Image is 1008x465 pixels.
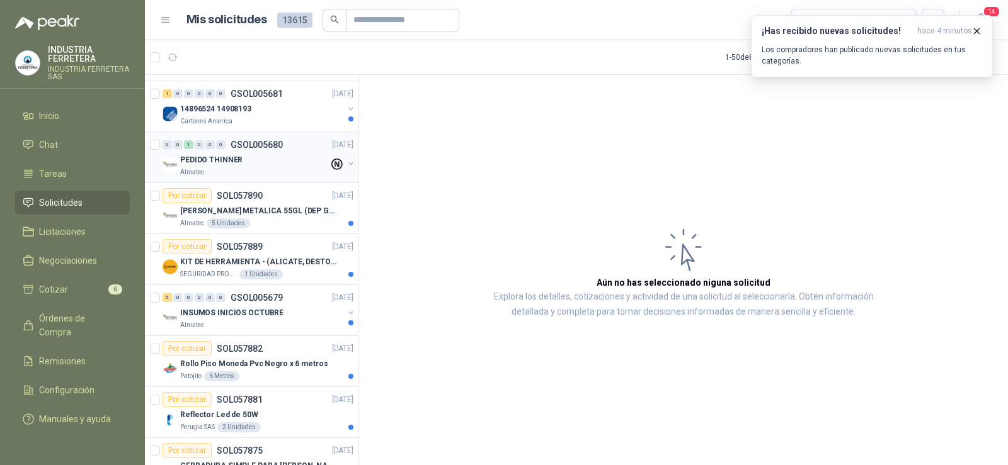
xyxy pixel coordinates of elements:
a: Manuales y ayuda [15,407,130,431]
img: Company Logo [163,106,178,121]
span: 13615 [277,13,312,28]
img: Company Logo [163,361,178,376]
button: 14 [970,9,993,31]
div: 1 Unidades [239,269,283,279]
div: 0 [173,140,183,149]
p: PEDIDO THINNER [180,154,243,166]
h3: ¡Has recibido nuevas solicitudes! [762,26,912,36]
div: 5 Unidades [207,218,250,228]
div: 6 Metros [204,371,239,381]
p: [DATE] [332,88,353,100]
img: Company Logo [16,51,40,75]
span: Negociaciones [39,254,97,267]
p: Perugia SAS [180,422,215,432]
span: 6 [108,284,122,294]
a: Órdenes de Compra [15,306,130,344]
p: [DATE] [332,445,353,457]
p: [PERSON_NAME] METALICA 55GL (DEP GRANALLA) CON TAPA [180,205,337,217]
a: Configuración [15,378,130,402]
img: Company Logo [163,157,178,172]
div: Por cotizar [163,188,212,203]
h1: Mis solicitudes [186,11,267,29]
div: 0 [184,89,193,98]
div: 1 [184,140,193,149]
span: Cotizar [39,283,68,296]
span: Chat [39,138,58,152]
a: 1 0 0 0 0 0 GSOL005681[DATE] Company Logo14896524 14908193Cartones America [163,86,356,126]
div: 0 [173,89,183,98]
div: 5 [163,293,172,302]
span: Configuración [39,383,94,397]
img: Company Logo [163,208,178,223]
div: Por cotizar [163,443,212,458]
span: search [330,15,339,24]
span: Solicitudes [39,196,83,210]
a: Chat [15,133,130,157]
p: Reflector Led de 50W [180,409,258,421]
span: Manuales y ayuda [39,412,111,426]
div: 0 [205,140,215,149]
a: Tareas [15,162,130,186]
p: SOL057882 [217,344,263,353]
img: Logo peakr [15,15,79,30]
p: SEGURIDAD PROVISER LTDA [180,269,237,279]
div: 0 [216,89,226,98]
p: [DATE] [332,190,353,202]
a: Solicitudes [15,191,130,215]
a: Inicio [15,104,130,128]
p: GSOL005679 [231,293,283,302]
p: Cartones America [180,116,232,126]
p: GSOL005681 [231,89,283,98]
img: Company Logo [163,310,178,325]
div: 0 [195,89,204,98]
div: 0 [205,89,215,98]
div: Por cotizar [163,341,212,356]
p: [DATE] [332,139,353,151]
div: 0 [205,293,215,302]
a: Remisiones [15,349,130,373]
p: Almatec [180,218,204,228]
div: 0 [216,140,226,149]
div: Por cotizar [163,392,212,407]
a: Negociaciones [15,249,130,272]
div: 1 [163,89,172,98]
p: [DATE] [332,241,353,253]
span: Órdenes de Compra [39,311,118,339]
img: Company Logo [163,412,178,427]
p: INDUSTRIA FERRETERA [48,45,130,63]
p: Rollo Piso Moneda Pvc Negro x 6 metros [180,358,328,370]
span: 14 [983,6,1000,18]
p: SOL057881 [217,395,263,404]
p: Patojito [180,371,202,381]
p: SOL057875 [217,446,263,455]
p: INSUMOS INICIOS OCTUBRE [180,307,283,319]
a: Por cotizarSOL057889[DATE] Company LogoKIT DE HERRAMIENTA - (ALICATE, DESTORNILLADOR,LLAVE DE EXP... [145,234,358,285]
a: Cotizar6 [15,277,130,301]
a: Por cotizarSOL057882[DATE] Company LogoRollo Piso Moneda Pvc Negro x 6 metrosPatojito6 Metros [145,336,358,387]
div: Por cotizar [163,239,212,254]
a: 0 0 1 0 0 0 GSOL005680[DATE] Company LogoPEDIDO THINNERAlmatec [163,137,356,177]
div: 0 [195,293,204,302]
p: Almatec [180,167,204,177]
p: [DATE] [332,292,353,304]
p: SOL057889 [217,242,263,251]
p: INDUSTRIA FERRETERA SAS [48,65,130,81]
a: Licitaciones [15,220,130,244]
div: 0 [184,293,193,302]
span: hace 4 minutos [917,26,972,36]
p: SOL057890 [217,191,263,200]
div: 0 [216,293,226,302]
img: Company Logo [163,259,178,274]
div: 2 Unidades [217,422,261,432]
p: Los compradores han publicado nuevas solicitudes en tus categorías. [762,44,982,67]
span: Remisiones [39,354,86,368]
h3: Aún no has seleccionado niguna solicitud [597,276,770,289]
p: Explora los detalles, cotizaciones y actividad de una solicitud al seleccionarla. Obtén informaci... [485,289,882,320]
a: 5 0 0 0 0 0 GSOL005679[DATE] Company LogoINSUMOS INICIOS OCTUBREAlmatec [163,290,356,330]
button: ¡Has recibido nuevas solicitudes!hace 4 minutos Los compradores han publicado nuevas solicitudes ... [751,15,993,77]
p: GSOL005680 [231,140,283,149]
div: Todas [799,13,825,27]
div: 0 [173,293,183,302]
p: Almatec [180,320,204,330]
span: Tareas [39,167,67,181]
